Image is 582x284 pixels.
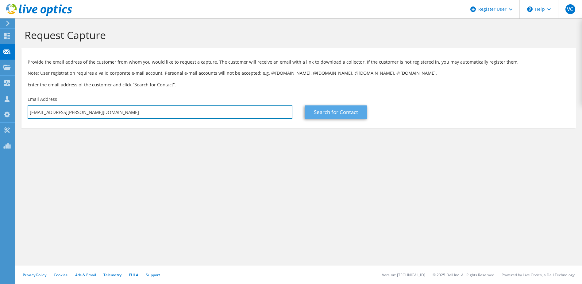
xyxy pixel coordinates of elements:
[527,6,533,12] svg: \n
[129,272,138,278] a: EULA
[28,59,570,65] p: Provide the email address of the customer from whom you would like to request a capture. The cust...
[103,272,121,278] a: Telemetry
[25,29,570,41] h1: Request Capture
[28,81,570,88] h3: Enter the email address of the customer and click “Search for Contact”.
[54,272,68,278] a: Cookies
[23,272,46,278] a: Privacy Policy
[28,96,57,102] label: Email Address
[433,272,494,278] li: © 2025 Dell Inc. All Rights Reserved
[382,272,425,278] li: Version: [TECHNICAL_ID]
[146,272,160,278] a: Support
[502,272,575,278] li: Powered by Live Optics, a Dell Technology
[75,272,96,278] a: Ads & Email
[28,70,570,77] p: Note: User registration requires a valid corporate e-mail account. Personal e-mail accounts will ...
[305,105,367,119] a: Search for Contact
[565,4,575,14] span: VC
